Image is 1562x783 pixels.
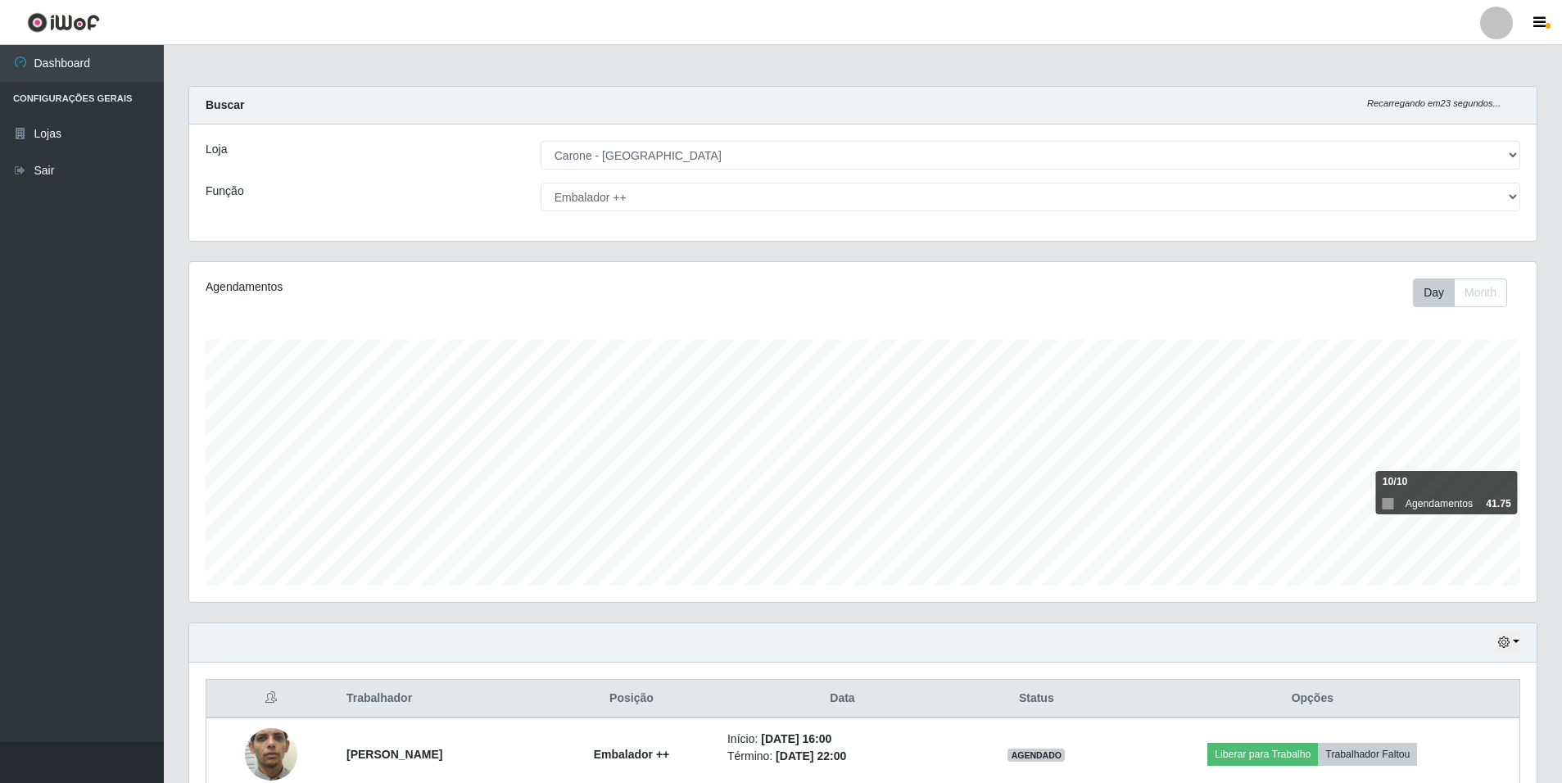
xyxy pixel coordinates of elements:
div: Agendamentos [206,278,739,296]
span: AGENDADO [1007,749,1065,762]
strong: Embalador ++ [594,748,670,761]
th: Data [718,680,967,718]
label: Função [206,183,244,200]
img: CoreUI Logo [27,12,100,33]
label: Loja [206,141,227,158]
li: Término: [727,748,958,765]
button: Day [1413,278,1455,307]
div: Toolbar with button groups [1413,278,1520,307]
div: First group [1413,278,1507,307]
th: Posição [546,680,718,718]
time: [DATE] 22:00 [776,749,846,763]
li: Início: [727,731,958,748]
time: [DATE] 16:00 [761,732,831,745]
th: Opções [1106,680,1520,718]
button: Month [1454,278,1507,307]
i: Recarregando em 23 segundos... [1367,98,1501,108]
button: Trabalhador Faltou [1318,743,1417,766]
button: Liberar para Trabalho [1207,743,1318,766]
th: Trabalhador [337,680,546,718]
strong: [PERSON_NAME] [346,748,442,761]
strong: Buscar [206,98,244,111]
th: Status [967,680,1106,718]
